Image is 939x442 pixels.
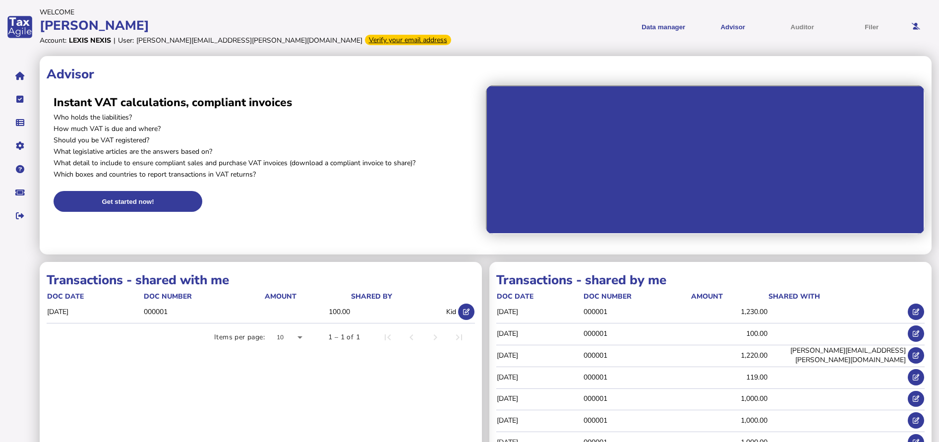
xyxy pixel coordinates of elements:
div: shared by [351,292,392,301]
td: [DATE] [496,388,583,409]
button: Open shared transaction [908,304,924,320]
td: 000001 [583,302,691,322]
p: Should you be VAT registered? [54,135,479,145]
td: [DATE] [496,302,583,322]
div: doc date [47,292,84,301]
h1: Transactions - shared by me [496,271,925,289]
td: 000001 [583,323,691,344]
td: [DATE] [496,345,583,365]
div: Lexis Nexis [69,36,111,45]
td: 100.00 [691,323,768,344]
div: Amount [691,292,723,301]
iframe: Advisor intro [486,85,925,234]
div: Amount [265,292,296,301]
p: How much VAT is due and where? [54,124,479,133]
div: [PERSON_NAME][EMAIL_ADDRESS][PERSON_NAME][DOMAIN_NAME] [136,36,362,45]
td: [DATE] [47,302,143,322]
div: doc date [47,292,143,301]
button: Open shared transaction [908,412,924,429]
td: 1,220.00 [691,345,768,365]
div: shared with [768,292,906,301]
button: Open shared transaction [458,304,474,320]
p: Who holds the liabilities? [54,113,479,122]
button: Manage settings [9,135,30,156]
td: 1,230.00 [691,302,768,322]
button: Auditor [771,15,833,39]
div: Amount [265,292,351,301]
td: 000001 [583,345,691,365]
div: shared with [768,292,820,301]
div: [PERSON_NAME] [40,17,469,34]
div: doc number [584,292,632,301]
i: Data manager [16,123,24,123]
td: [PERSON_NAME][EMAIL_ADDRESS][PERSON_NAME][DOMAIN_NAME] [768,345,906,365]
button: Open shared transaction [908,391,924,407]
button: Open shared transaction [908,325,924,342]
h1: Advisor [47,65,925,83]
button: Open shared transaction [908,347,924,364]
td: 100.00 [264,302,351,322]
button: Raise a support ticket [9,182,30,203]
button: Open shared transaction [908,369,924,385]
div: Account: [40,36,66,45]
td: 119.00 [691,367,768,387]
div: User: [118,36,134,45]
button: Tasks [9,89,30,110]
div: Verify your email address [365,35,451,45]
button: Data manager [9,112,30,133]
button: Get started now! [54,191,202,212]
td: 000001 [583,367,691,387]
td: 000001 [583,410,691,431]
div: doc number [144,292,192,301]
td: Kid [351,302,457,322]
div: 1 – 1 of 1 [328,332,360,342]
button: Filer [840,15,903,39]
div: Items per page: [214,332,265,342]
button: Home [9,65,30,86]
i: Email needs to be verified [912,23,920,30]
p: What detail to include to ensure compliant sales and purchase VAT invoices (download a compliant ... [54,158,479,168]
div: doc date [497,292,583,301]
button: Shows a dropdown of VAT Advisor options [702,15,764,39]
td: 1,000.00 [691,388,768,409]
div: | [114,36,116,45]
div: shared by [351,292,456,301]
p: What legislative articles are the answers based on? [54,147,479,156]
button: Sign out [9,205,30,226]
button: Shows a dropdown of Data manager options [632,15,695,39]
div: doc date [497,292,533,301]
td: [DATE] [496,367,583,387]
td: 000001 [143,302,264,322]
div: doc number [584,292,690,301]
div: Welcome [40,7,469,17]
td: 000001 [583,388,691,409]
h1: Transactions - shared with me [47,271,475,289]
div: doc number [144,292,263,301]
button: Help pages [9,159,30,180]
td: [DATE] [496,410,583,431]
td: 1,000.00 [691,410,768,431]
menu: navigate products [474,15,903,39]
div: Amount [691,292,767,301]
p: Which boxes and countries to report transactions in VAT returns? [54,170,479,179]
td: [DATE] [496,323,583,344]
h2: Instant VAT calculations, compliant invoices [54,95,479,110]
